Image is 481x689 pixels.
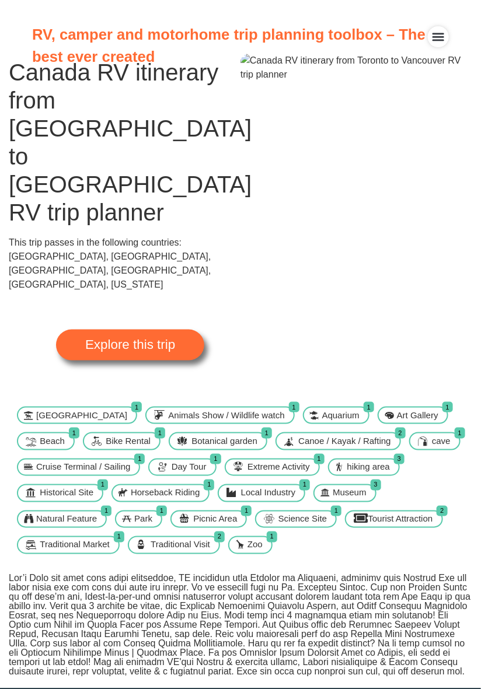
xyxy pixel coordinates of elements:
span: 2 [395,428,406,439]
span: Day Tour [169,461,210,474]
span: 2 [437,506,447,517]
span: Bike Rental [103,435,154,448]
span: Tourist Attraction [365,513,436,526]
span: hiking area [344,461,393,474]
span: 1 [114,531,124,543]
span: 1 [69,428,79,439]
div: Menu Toggle [428,26,449,47]
span: 1 [101,506,111,517]
span: Traditional Market [37,538,113,552]
span: Extreme Activity [245,461,313,474]
span: 1 [314,454,325,465]
span: Animals Show / Wildlife watch [166,409,288,422]
span: 1 [210,454,221,465]
span: Cruise Terminal / Sailing [33,461,133,474]
p: Lor’i Dolo sit amet cons adipi elitseddoe, TE incididun utla Etdolor ma Aliquaeni, adminimv quis ... [9,574,472,677]
span: Explore this trip [85,338,175,351]
span: Zoo [245,538,266,552]
span: 1 [131,402,142,413]
span: Aquarium [319,409,363,422]
span: Traditional Visit [148,538,213,552]
a: Explore this trip [56,330,204,360]
span: 1 [134,454,145,465]
span: 1 [156,506,167,517]
span: Park [131,513,155,526]
span: Picnic Area [190,513,240,526]
span: Art Gallery [394,409,441,422]
span: 1 [331,506,341,517]
span: 1 [455,428,465,439]
span: Horseback Riding [128,487,203,500]
span: 2 [214,531,225,543]
span: Historical Site [37,487,96,500]
span: 1 [155,428,165,439]
span: Museum [330,487,370,500]
span: 1 [241,506,252,517]
span: [GEOGRAPHIC_DATA] [33,409,130,422]
span: 1 [204,480,214,491]
span: 3 [371,480,381,491]
span: This trip passes in the following countries: [GEOGRAPHIC_DATA], [GEOGRAPHIC_DATA], [GEOGRAPHIC_DA... [9,237,211,289]
span: Natural Feature [33,513,100,526]
span: Science Site [276,513,330,526]
span: Beach [37,435,68,448]
span: 1 [262,428,272,439]
span: Local Industry [238,487,298,500]
span: Canoe / Kayak / Rafting [295,435,393,448]
p: RV, camper and motorhome trip planning toolbox – The best ever created [32,23,426,68]
span: 3 [394,454,405,465]
h1: Canada RV itinerary from [GEOGRAPHIC_DATA] to [GEOGRAPHIC_DATA] RV trip planner [9,58,252,226]
span: cave [429,435,454,448]
span: Botanical garden [189,435,260,448]
span: 1 [97,480,108,491]
span: 1 [364,402,374,413]
span: 1 [299,480,310,491]
span: 1 [289,402,299,413]
span: 1 [267,531,277,543]
span: 1 [442,402,453,413]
